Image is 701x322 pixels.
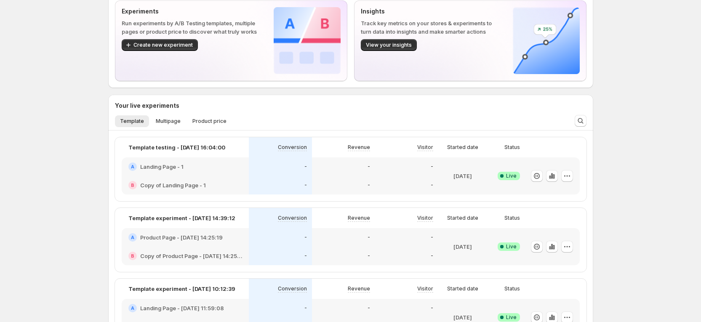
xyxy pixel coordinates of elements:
span: Live [506,173,517,179]
p: - [431,163,433,170]
p: Visitor [417,144,433,151]
p: - [304,182,307,189]
p: - [431,234,433,241]
h2: A [131,235,134,240]
p: - [431,305,433,311]
p: - [368,305,370,311]
span: Create new experiment [133,42,193,48]
p: - [368,182,370,189]
p: Track key metrics on your stores & experiments to turn data into insights and make smarter actions [361,19,499,36]
h2: B [131,183,134,188]
p: Revenue [348,215,370,221]
h2: A [131,164,134,169]
p: - [304,163,307,170]
p: Conversion [278,144,307,151]
p: Status [504,285,520,292]
p: Status [504,215,520,221]
p: Conversion [278,215,307,221]
img: Experiments [274,7,341,74]
p: [DATE] [453,172,472,180]
p: - [368,234,370,241]
p: - [431,182,433,189]
span: Live [506,243,517,250]
button: View your insights [361,39,417,51]
p: Visitor [417,215,433,221]
h2: Copy of Product Page - [DATE] 14:25:19 [140,252,242,260]
button: Search and filter results [575,115,586,127]
p: [DATE] [453,242,472,251]
p: [DATE] [453,313,472,322]
p: Started date [447,215,478,221]
span: Multipage [156,118,181,125]
p: Insights [361,7,499,16]
p: Started date [447,285,478,292]
span: View your insights [366,42,412,48]
span: Template [120,118,144,125]
h2: A [131,306,134,311]
p: Visitor [417,285,433,292]
img: Insights [513,7,580,74]
p: Template experiment - [DATE] 10:12:39 [128,285,235,293]
p: Revenue [348,285,370,292]
h2: Copy of Landing Page - 1 [140,181,206,189]
h3: Your live experiments [115,101,179,110]
button: Create new experiment [122,39,198,51]
h2: Landing Page - [DATE] 11:59:08 [140,304,224,312]
p: Run experiments by A/B Testing templates, multiple pages or product price to discover what truly ... [122,19,260,36]
p: Conversion [278,285,307,292]
h2: B [131,253,134,258]
p: - [368,253,370,259]
p: - [431,253,433,259]
p: - [368,163,370,170]
p: Started date [447,144,478,151]
h2: Product Page - [DATE] 14:25:19 [140,233,223,242]
span: Live [506,314,517,321]
p: Experiments [122,7,260,16]
p: Template experiment - [DATE] 14:39:12 [128,214,235,222]
p: - [304,253,307,259]
p: - [304,234,307,241]
p: Revenue [348,144,370,151]
p: - [304,305,307,311]
h2: Landing Page - 1 [140,162,184,171]
p: Template testing - [DATE] 16:04:00 [128,143,225,152]
p: Status [504,144,520,151]
span: Product price [192,118,227,125]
